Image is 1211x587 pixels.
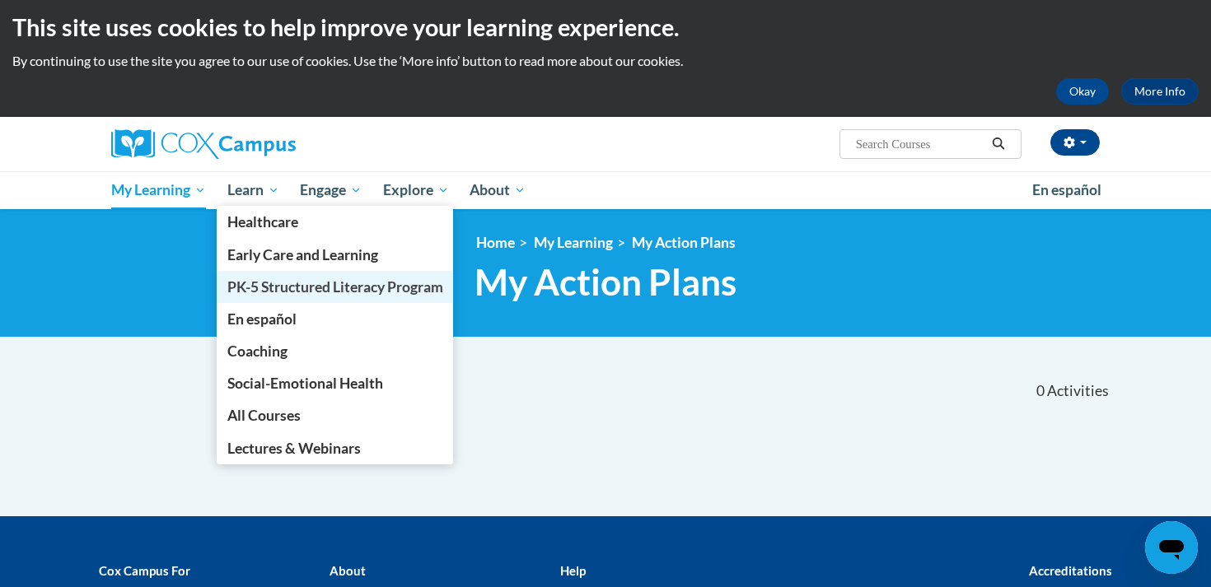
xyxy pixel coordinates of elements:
[111,180,206,200] span: My Learning
[227,440,361,457] span: Lectures & Webinars
[227,310,297,328] span: En español
[227,213,298,231] span: Healthcare
[227,407,301,424] span: All Courses
[12,52,1199,70] p: By continuing to use the site you agree to our use of cookies. Use the ‘More info’ button to read...
[470,180,526,200] span: About
[217,303,454,335] a: En español
[227,375,383,392] span: Social-Emotional Health
[534,234,613,251] a: My Learning
[227,278,443,296] span: PK-5 Structured Literacy Program
[217,367,454,399] a: Social-Emotional Health
[217,206,454,238] a: Healthcare
[460,171,537,209] a: About
[476,234,515,251] a: Home
[632,234,736,251] a: My Action Plans
[1029,563,1112,578] b: Accreditations
[475,260,736,304] span: My Action Plans
[383,180,449,200] span: Explore
[1145,521,1198,574] iframe: Button to launch messaging window
[1022,173,1112,207] a: En español
[217,171,290,209] a: Learn
[217,271,454,303] a: PK-5 Structured Literacy Program
[111,129,296,159] img: Cox Campus
[217,335,454,367] a: Coaching
[217,432,454,464] a: Lectures & Webinars
[372,171,460,209] a: Explore
[854,134,986,154] input: Search Courses
[12,11,1199,44] h2: This site uses cookies to help improve your learning experience.
[1032,181,1101,198] span: En español
[330,563,366,578] b: About
[111,129,424,159] a: Cox Campus
[289,171,372,209] a: Engage
[227,342,288,360] span: Coaching
[1050,129,1100,156] button: Account Settings
[986,134,1011,154] button: Search
[1056,78,1109,105] button: Okay
[1036,382,1045,400] span: 0
[217,239,454,271] a: Early Care and Learning
[1047,382,1109,400] span: Activities
[217,399,454,431] a: All Courses
[86,171,1124,209] div: Main menu
[300,180,362,200] span: Engage
[227,180,279,200] span: Learn
[560,563,586,578] b: Help
[99,563,190,578] b: Cox Campus For
[227,246,378,263] span: Early Care and Learning
[101,171,217,209] a: My Learning
[1121,78,1199,105] a: More Info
